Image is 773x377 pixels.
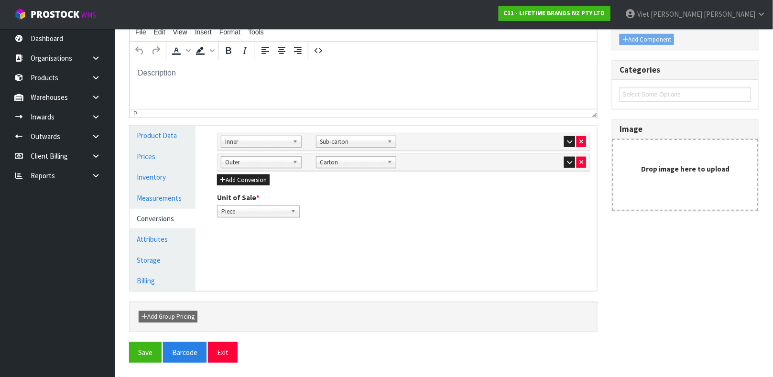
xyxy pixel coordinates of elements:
button: Source code [310,43,327,59]
span: View [173,28,187,36]
span: ProStock [31,8,79,21]
h3: Categories [620,65,751,75]
a: Product Data [130,126,196,145]
a: Billing [130,271,196,291]
div: Resize [589,109,598,118]
button: Add Component [620,34,674,45]
div: Background color [192,43,216,59]
button: Bold [220,43,237,59]
div: p [133,110,137,117]
span: Inner [225,136,289,148]
a: Prices [130,147,196,166]
span: Viet [PERSON_NAME] [637,10,702,19]
span: Outer [225,157,289,168]
a: Inventory [130,167,196,187]
button: Add Conversion [217,174,270,186]
h3: Image [620,125,751,134]
button: Exit [208,342,238,363]
span: Piece [221,206,287,217]
a: C11 - LIFETIME BRANDS NZ PTY LTD [499,6,610,21]
a: Attributes [130,229,196,249]
a: Measurements [130,188,196,208]
button: Italic [237,43,253,59]
span: Sub-carton [320,136,384,148]
span: Tools [248,28,264,36]
button: Save [129,342,162,363]
span: Carton [320,157,384,168]
button: Redo [148,43,164,59]
span: Edit [154,28,165,36]
iframe: Rich Text Area. Press ALT-0 for help. [130,60,597,109]
a: Conversions [130,209,196,228]
strong: C11 - LIFETIME BRANDS NZ PTY LTD [504,9,605,17]
div: Text color [168,43,192,59]
img: cube-alt.png [14,8,26,20]
button: Align left [257,43,273,59]
button: Align center [273,43,290,59]
small: WMS [81,11,96,20]
button: Barcode [163,342,207,363]
span: Format [219,28,240,36]
button: Align right [290,43,306,59]
strong: Drop image here to upload [641,164,729,173]
label: Unit of Sale [217,193,260,203]
button: Add Group Pricing [139,311,197,323]
span: [PERSON_NAME] [704,10,755,19]
a: Storage [130,250,196,270]
button: Undo [131,43,148,59]
span: File [135,28,146,36]
span: Insert [195,28,212,36]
